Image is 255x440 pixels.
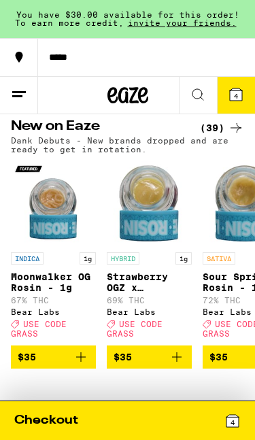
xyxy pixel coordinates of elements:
[124,18,241,27] span: invite your friends.
[11,307,96,316] div: Bear Labs
[36,32,221,56] div: Give $30, Get $40!
[6,4,36,33] img: smile_yellow.png
[11,160,96,345] a: Open page for Moonwalker OG Rosin - 1g from Bear Labs
[11,252,44,265] p: INDICA
[107,271,192,293] p: Strawberry OGZ x Lemonade Rosin - 1g
[175,252,192,265] p: 1g
[14,412,78,429] div: Checkout
[209,352,228,362] span: $35
[11,320,67,338] span: USE CODE GRASS
[40,56,230,71] div: Refer a friend with Eaze
[18,352,36,362] span: $35
[11,296,96,305] p: 67% THC
[234,92,238,100] span: 4
[107,296,192,305] p: 69% THC
[11,271,96,293] p: Moonwalker OG Rosin - 1g
[11,120,187,136] h2: New on Eaze
[11,136,244,154] p: Dank Debuts - New brands dropped and are ready to get in rotation.
[231,418,235,426] span: 4
[107,345,192,369] button: Add to bag
[200,120,244,136] a: (39)
[11,160,96,246] img: Bear Labs - Moonwalker OG Rosin - 1g
[80,252,96,265] p: 1g
[114,352,132,362] span: $35
[11,345,96,369] button: Add to bag
[40,80,188,114] button: Redirect to URL
[107,252,139,265] p: HYBRID
[15,10,239,27] span: You have $30.00 available for this order! To earn more credit,
[107,160,192,246] img: Bear Labs - Strawberry OGZ x Lemonade Rosin - 1g
[107,307,192,316] div: Bear Labs
[107,320,163,338] span: USE CODE GRASS
[107,160,192,345] a: Open page for Strawberry OGZ x Lemonade Rosin - 1g from Bear Labs
[217,77,255,114] button: 4
[203,252,235,265] p: SATIVA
